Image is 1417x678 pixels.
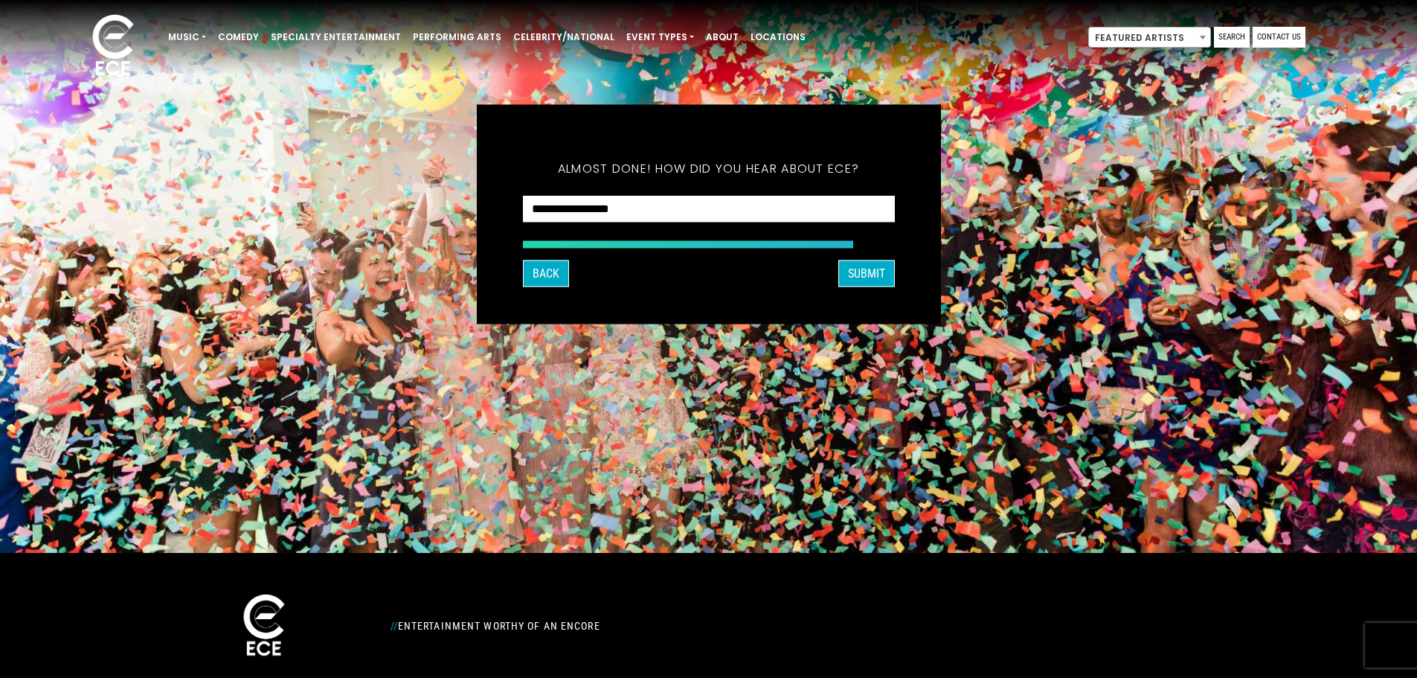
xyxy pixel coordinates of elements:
span: // [391,620,398,632]
a: Contact Us [1253,27,1305,48]
a: About [700,25,745,50]
a: Performing Arts [407,25,507,50]
div: Entertainment Worthy of an Encore [382,614,873,638]
a: Celebrity/National [507,25,620,50]
img: ece_new_logo_whitev2-1.png [76,10,150,83]
img: ece_new_logo_whitev2-1.png [227,590,301,662]
a: Search [1214,27,1250,48]
button: Back [523,260,569,287]
select: How did you hear about ECE [523,195,895,223]
span: Featured Artists [1089,28,1210,48]
a: Event Types [620,25,700,50]
a: Music [162,25,212,50]
a: Specialty Entertainment [265,25,407,50]
span: Featured Artists [1088,27,1211,48]
button: SUBMIT [838,260,895,287]
a: Comedy [212,25,265,50]
h5: Almost done! How did you hear about ECE? [523,141,895,195]
a: Locations [745,25,812,50]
